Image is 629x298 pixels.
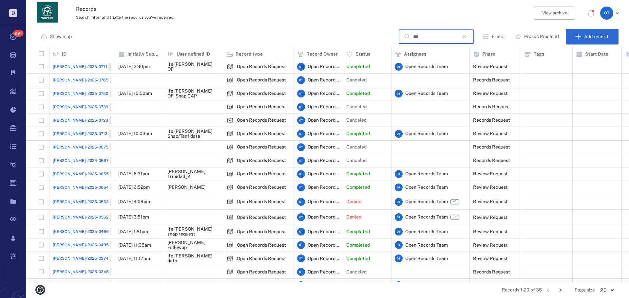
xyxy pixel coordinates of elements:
div: Open Records Request [237,91,286,96]
div: [PERSON_NAME] [167,185,205,190]
div: Open Records Request [226,157,234,165]
img: Georgia Department of Human Services logo [37,2,58,23]
div: Ife [PERSON_NAME] data [167,254,219,264]
p: Record Owner [306,51,338,58]
a: [PERSON_NAME]-2025-0771Closed [53,63,126,71]
div: Records Request [473,104,510,109]
a: [PERSON_NAME]-2025-0374Closed [53,254,128,262]
div: Open Records Request [237,104,286,109]
div: Ife [PERSON_NAME] snap request [167,227,219,237]
p: Completed [346,63,370,70]
span: Open Records Team [308,77,339,83]
div: Open Records Request [226,76,234,84]
p: Show map [50,33,72,40]
span: [PERSON_NAME]-2025-0654 [53,184,109,190]
button: View archive [534,7,575,20]
span: [PERSON_NAME]-2025-0750 [53,91,108,96]
img: icon Open Records Request [226,213,234,221]
span: Open Records Team [405,171,448,177]
div: Open Records Request [226,228,234,236]
div: [PERSON_NAME] Trinidad_2 [167,169,219,179]
a: [PERSON_NAME]-2025-0563 [53,198,128,206]
p: Phase [482,51,495,58]
span: +1 [451,215,458,220]
div: O T [395,241,403,249]
p: [DATE] 10:03am [118,131,152,137]
span: Open Records Team [308,199,339,205]
div: Ife [PERSON_NAME] OFI Snap CAP [167,89,219,99]
span: Closed [111,78,126,83]
nav: pagination navigation [542,285,567,295]
div: Review Request [473,199,508,204]
p: Assignees [404,51,426,58]
div: Records Request [473,145,510,149]
div: O T [297,213,305,221]
button: Add record [566,29,619,44]
div: Review Request [473,171,508,176]
div: Ife [PERSON_NAME] Snap/Tanf data [167,129,219,139]
img: icon Open Records Request [226,281,234,289]
div: Ife [PERSON_NAME] OFI [167,62,219,72]
span: Open Records Team [308,63,339,70]
div: Open Records Request [226,103,234,111]
span: Closed [111,256,126,261]
p: Start Date [585,51,608,58]
img: icon Open Records Request [226,241,234,249]
div: Open Records Request [237,118,286,123]
div: O T [395,213,403,221]
div: Open Records Request [237,131,286,136]
div: [PERSON_NAME] Followup [167,240,219,250]
div: Open Records Request [237,64,286,69]
div: O T [297,268,305,276]
span: Open Records Team [405,184,448,191]
span: Open Records Team [308,255,339,262]
img: icon Open Records Request [226,254,234,262]
img: icon Open Records Request [226,130,234,138]
p: Completed [346,131,370,137]
div: Open Records Request [226,281,234,289]
div: Review Request [473,243,508,248]
a: [PERSON_NAME]-2025-0675Closed [53,143,128,151]
img: icon Open Records Request [226,143,234,151]
div: O T [297,281,305,289]
p: Tags [534,51,544,58]
p: [DATE] 6:31pm [118,171,149,177]
span: Open Records Team [308,117,339,124]
div: Records Request [473,158,510,163]
span: Open Records Team [308,214,339,220]
span: Records 1-20 of 35 [502,287,542,293]
span: Closed [111,145,126,150]
a: [PERSON_NAME]-2025-0750Closed [53,90,127,97]
p: User defined ID [177,51,210,58]
span: Closed [110,131,125,137]
span: Closed [111,118,126,123]
div: O T [395,90,403,97]
div: O T [297,103,305,111]
span: Open Records Team [308,229,339,235]
a: [PERSON_NAME]-2025-0713Closed [53,130,127,138]
div: Open Records Request [226,268,234,276]
div: Review Request [473,215,508,220]
div: O T [297,63,305,71]
p: [DATE] 3:51pm [118,214,149,220]
p: Filters [492,33,505,40]
p: D [9,9,17,17]
div: Open Records Request [237,158,286,163]
span: Open Records Team [308,242,339,249]
span: Open Records Team [405,90,448,97]
img: icon Open Records Request [226,103,234,111]
p: Denied [346,199,361,205]
div: Open Records Request [226,198,234,206]
span: +1 [450,199,459,204]
div: O T [297,157,305,165]
p: [DATE] 11:17am [118,255,150,262]
span: 99+ [13,30,24,37]
span: +1 [451,199,458,205]
p: Completed [346,171,370,177]
span: Closed [110,64,125,70]
div: O T [297,184,305,191]
div: O T [395,63,403,71]
p: [DATE] 2:30pm [118,63,150,70]
img: icon Open Records Request [226,198,234,206]
div: Open Records Request [226,254,234,262]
